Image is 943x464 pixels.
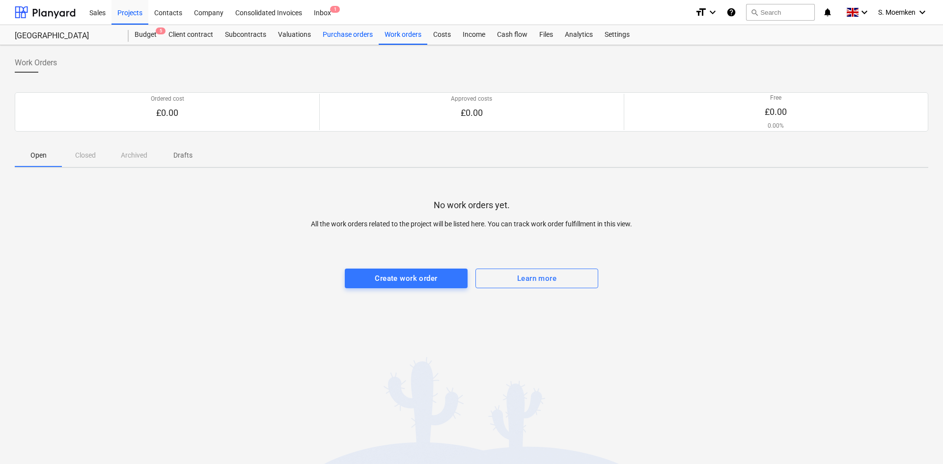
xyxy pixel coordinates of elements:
a: Subcontracts [219,25,272,45]
button: Learn more [475,269,598,288]
i: Knowledge base [726,6,736,18]
p: Open [27,150,50,161]
span: 1 [330,6,340,13]
p: All the work orders related to the project will be listed here. You can track work order fulfillm... [243,219,700,229]
i: notifications [823,6,832,18]
a: Files [533,25,559,45]
button: Search [746,4,815,21]
p: £0.00 [765,106,787,118]
a: Income [457,25,491,45]
div: Budget [129,25,163,45]
iframe: Chat Widget [894,417,943,464]
p: Approved costs [451,95,492,103]
div: Create work order [375,272,437,285]
i: keyboard_arrow_down [707,6,719,18]
i: format_size [695,6,707,18]
p: 0.00% [765,122,787,130]
a: Budget5 [129,25,163,45]
div: [GEOGRAPHIC_DATA] [15,31,117,41]
i: keyboard_arrow_down [859,6,870,18]
p: Ordered cost [151,95,184,103]
span: S. Moemken [878,8,915,16]
a: Valuations [272,25,317,45]
a: Settings [599,25,636,45]
a: Cash flow [491,25,533,45]
div: Learn more [517,272,556,285]
p: Drafts [171,150,194,161]
button: Create work order [345,269,468,288]
a: Analytics [559,25,599,45]
span: Work Orders [15,57,57,69]
i: keyboard_arrow_down [916,6,928,18]
span: search [750,8,758,16]
p: £0.00 [151,107,184,119]
span: 5 [156,27,166,34]
a: Costs [427,25,457,45]
a: Work orders [379,25,427,45]
p: No work orders yet. [434,199,510,211]
a: Purchase orders [317,25,379,45]
a: Client contract [163,25,219,45]
p: £0.00 [451,107,492,119]
p: Free [765,94,787,102]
